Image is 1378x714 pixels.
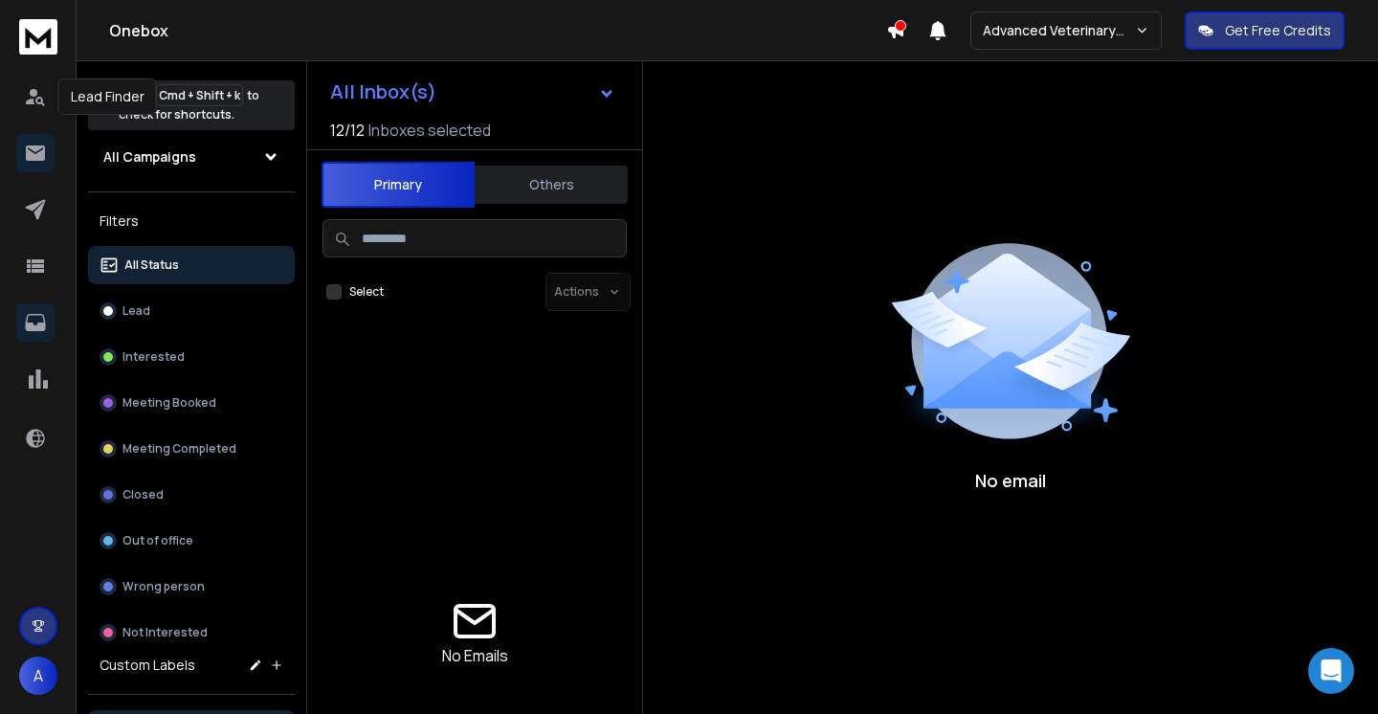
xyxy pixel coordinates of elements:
[1308,648,1354,694] div: Open Intercom Messenger
[88,292,295,330] button: Lead
[1225,21,1331,40] p: Get Free Credits
[88,246,295,284] button: All Status
[88,614,295,652] button: Not Interested
[122,625,208,640] p: Not Interested
[88,338,295,376] button: Interested
[88,430,295,468] button: Meeting Completed
[330,119,365,142] span: 12 / 12
[122,533,193,548] p: Out of office
[330,82,436,101] h1: All Inbox(s)
[58,78,157,115] div: Lead Finder
[1185,11,1345,50] button: Get Free Credits
[349,284,384,300] label: Select
[88,476,295,514] button: Closed
[88,384,295,422] button: Meeting Booked
[122,579,205,594] p: Wrong person
[122,487,164,502] p: Closed
[103,147,196,167] h1: All Campaigns
[122,349,185,365] p: Interested
[983,21,1135,40] p: Advanced Veterinary Nutrition
[119,86,259,124] p: Press to check for shortcuts.
[109,19,886,42] h1: Onebox
[19,657,57,695] button: A
[88,522,295,560] button: Out of office
[122,441,236,457] p: Meeting Completed
[19,19,57,55] img: logo
[122,395,216,411] p: Meeting Booked
[156,84,243,106] span: Cmd + Shift + k
[368,119,491,142] h3: Inboxes selected
[475,164,628,206] button: Others
[122,303,150,319] p: Lead
[100,656,195,675] h3: Custom Labels
[88,138,295,176] button: All Campaigns
[322,162,475,208] button: Primary
[88,568,295,606] button: Wrong person
[124,257,179,273] p: All Status
[88,208,295,234] h3: Filters
[975,467,1046,494] p: No email
[442,644,508,667] p: No Emails
[315,73,631,111] button: All Inbox(s)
